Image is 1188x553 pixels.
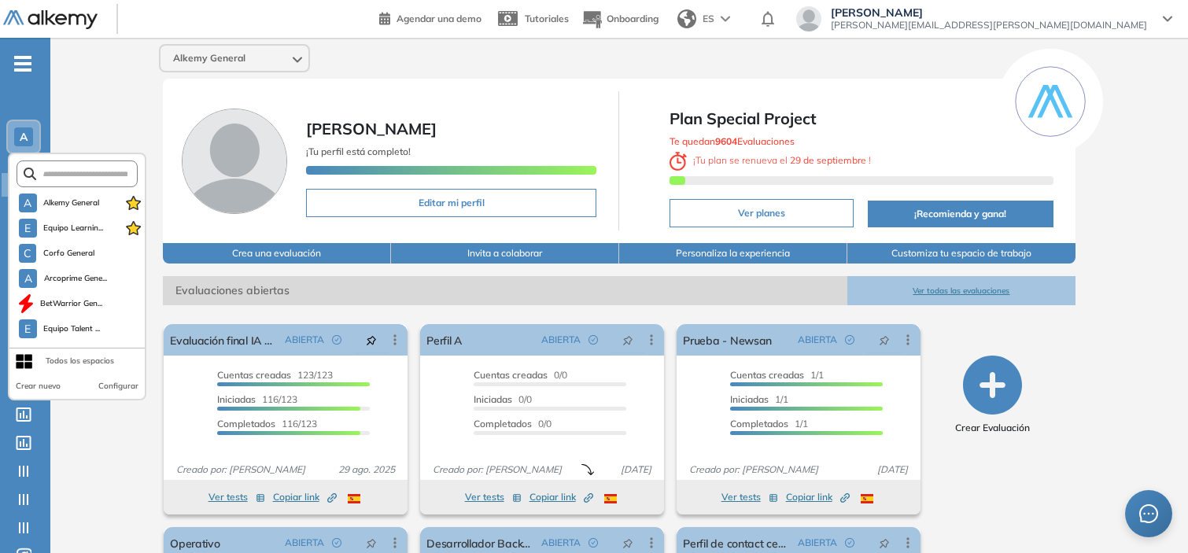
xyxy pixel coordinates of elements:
span: Completados [474,418,532,429]
span: message [1139,504,1158,523]
span: A [24,197,31,209]
span: ABIERTA [285,536,324,550]
span: check-circle [332,538,341,547]
span: pushpin [622,536,633,549]
button: Invita a colaborar [391,243,619,264]
span: Iniciadas [217,393,256,405]
span: Copiar link [529,490,593,504]
span: 1/1 [730,369,824,381]
span: A [24,272,32,285]
span: 0/0 [474,393,532,405]
span: Copiar link [273,490,337,504]
span: Evaluaciones abiertas [163,276,847,305]
span: Crear Evaluación [955,421,1030,435]
span: 1/1 [730,418,808,429]
button: Personaliza la experiencia [619,243,847,264]
img: world [677,9,696,28]
button: pushpin [354,327,389,352]
span: pushpin [366,334,377,346]
button: Ver tests [465,488,522,507]
button: pushpin [611,327,645,352]
span: Alkemy General [173,52,245,65]
span: Creado por: [PERSON_NAME] [426,463,568,477]
button: Ver tests [208,488,265,507]
span: 1/1 [730,393,788,405]
b: 29 de septiembre [788,154,869,166]
button: Ver planes [670,199,853,227]
span: ABIERTA [798,536,837,550]
span: Iniciadas [730,393,769,405]
img: Logo [3,10,98,30]
button: Ver todas las evaluaciones [847,276,1075,305]
span: [PERSON_NAME] [306,119,437,138]
span: [PERSON_NAME] [831,6,1147,19]
span: E [24,222,31,234]
span: 116/123 [217,393,297,405]
span: 29 ago. 2025 [332,463,401,477]
a: Perfil A [426,324,462,356]
button: Onboarding [581,2,659,36]
img: ESP [604,494,617,503]
button: Copiar link [273,488,337,507]
span: ES [703,12,714,26]
span: check-circle [845,538,854,547]
span: C [24,247,31,260]
span: [PERSON_NAME][EMAIL_ADDRESS][PERSON_NAME][DOMAIN_NAME] [831,19,1147,31]
a: Evaluación final IA Academy | Pomelo [170,324,279,356]
button: Crear nuevo [16,380,61,393]
span: 116/123 [217,418,317,429]
span: Tutoriales [525,13,569,24]
button: Configurar [98,380,138,393]
button: Crea una evaluación [163,243,391,264]
span: Corfo General [42,247,95,260]
span: Onboarding [607,13,659,24]
span: ABIERTA [541,333,581,347]
span: ABIERTA [285,333,324,347]
span: Iniciadas [474,393,512,405]
span: ABIERTA [798,333,837,347]
span: Arcoprime Gene... [43,272,107,285]
span: Te quedan Evaluaciones [670,135,795,147]
div: Todos los espacios [46,355,114,367]
span: pushpin [366,536,377,549]
span: check-circle [332,335,341,345]
a: Agendar una demo [379,8,481,27]
span: Alkemy General [43,197,100,209]
img: ESP [861,494,873,503]
button: Ver tests [721,488,778,507]
span: pushpin [879,536,890,549]
span: Equipo Learnin... [43,222,104,234]
span: check-circle [588,335,598,345]
span: Creado por: [PERSON_NAME] [683,463,825,477]
span: pushpin [622,334,633,346]
span: [DATE] [871,463,914,477]
button: Editar mi perfil [306,189,596,217]
span: ¡ Tu plan se renueva el ! [670,154,871,166]
i: - [14,62,31,65]
span: BetWarrior Gen... [40,297,102,310]
button: Customiza tu espacio de trabajo [847,243,1075,264]
span: Completados [217,418,275,429]
span: 123/123 [217,369,333,381]
button: Copiar link [786,488,850,507]
span: check-circle [588,538,598,547]
span: Cuentas creadas [217,369,291,381]
button: Crear Evaluación [955,356,1030,435]
img: Foto de perfil [182,109,287,214]
img: arrow [721,16,730,22]
span: A [20,131,28,143]
span: Plan Special Project [670,107,1053,131]
span: Equipo Talent ... [43,323,101,335]
span: 0/0 [474,418,552,429]
span: Copiar link [786,490,850,504]
span: ¡Tu perfil está completo! [306,146,411,157]
a: Prueba - Newsan [683,324,772,356]
span: ABIERTA [541,536,581,550]
b: 9604 [715,135,737,147]
button: pushpin [867,327,902,352]
span: Cuentas creadas [474,369,548,381]
span: 0/0 [474,369,567,381]
span: [DATE] [614,463,658,477]
span: Creado por: [PERSON_NAME] [170,463,312,477]
span: Cuentas creadas [730,369,804,381]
